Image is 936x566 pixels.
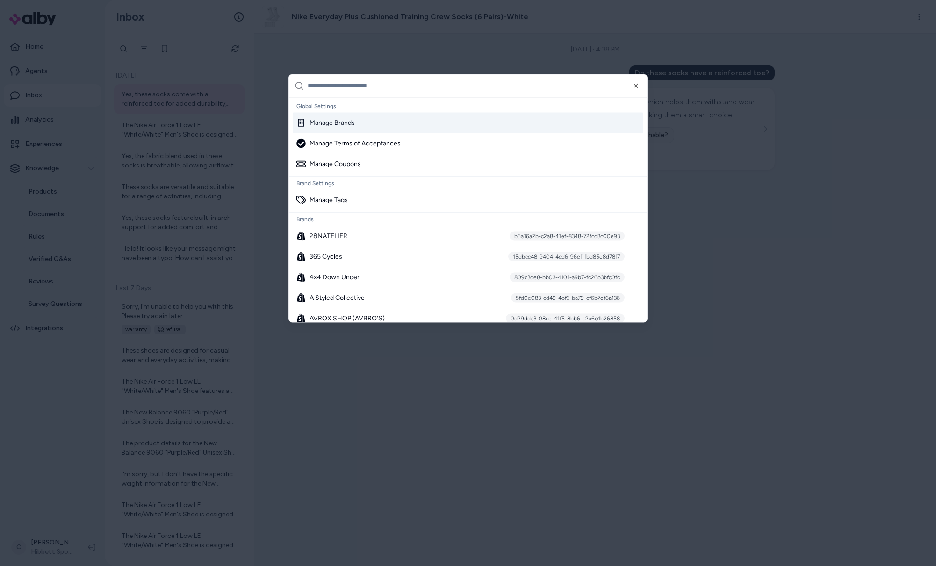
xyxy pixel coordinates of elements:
[310,272,360,282] span: 4x4 Down Under
[508,252,625,261] div: 15dbcc48-9404-4cd6-96ef-fbd85e8d78f7
[296,118,355,127] div: Manage Brands
[310,252,342,261] span: 365 Cycles
[310,293,365,302] span: A Styled Collective
[510,231,625,240] div: b5a16a2b-c2a8-41ef-8348-72fcd3c00e93
[293,176,643,189] div: Brand Settings
[293,212,643,225] div: Brands
[511,293,625,302] div: 5fd0e083-cd49-4bf3-ba79-cf6b7ef6a136
[293,99,643,112] div: Global Settings
[310,231,347,240] span: 28NATELIER
[296,138,401,148] div: Manage Terms of Acceptances
[296,159,361,168] div: Manage Coupons
[510,272,625,282] div: 809c3de8-bb03-4101-a9b7-fc26b3bfc0fc
[296,195,348,204] div: Manage Tags
[310,313,385,323] span: AVROX SHOP (AVBRO'S)
[506,313,625,323] div: 0d29dda3-08ce-41f5-8bb6-c2a6e1b26858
